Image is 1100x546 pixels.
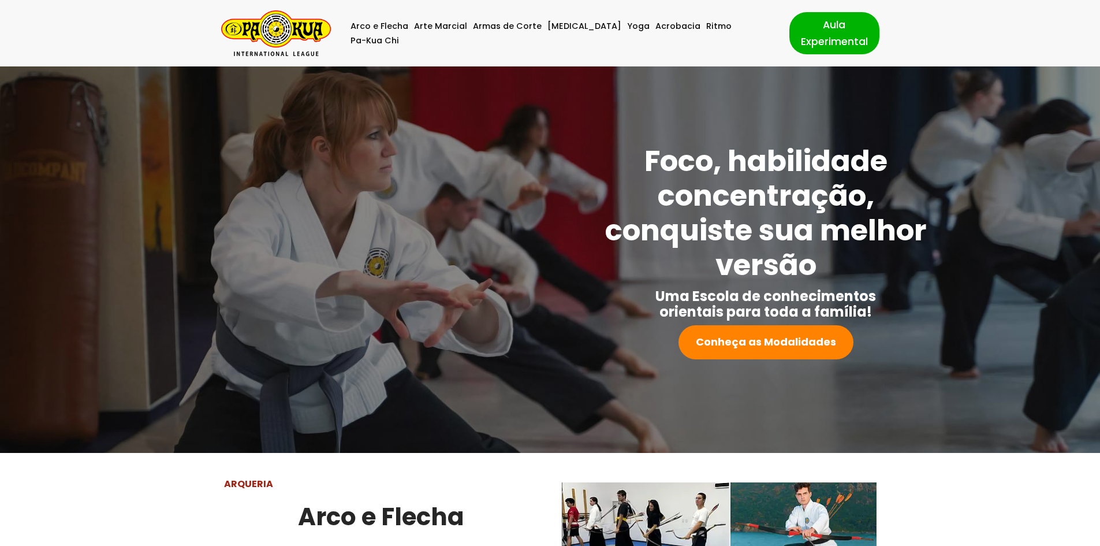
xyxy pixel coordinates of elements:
a: Arco e Flecha [350,19,408,34]
strong: Arco e Flecha [298,500,464,534]
a: [MEDICAL_DATA] [547,19,621,34]
strong: Uma Escola de conhecimentos orientais para toda a família! [655,287,876,321]
a: Armas de Corte [473,19,542,34]
a: Acrobacia [655,19,700,34]
a: Conheça as Modalidades [678,325,853,359]
strong: ARQUERIA [224,477,273,491]
strong: Conheça as Modalidades [696,335,836,349]
a: Pa-Kua Brasil Uma Escola de conhecimentos orientais para toda a família. Foco, habilidade concent... [221,10,331,56]
div: Menu primário [348,19,772,48]
a: Ritmo [706,19,732,34]
a: Pa-Kua Chi [350,34,399,48]
a: Aula Experimental [789,12,879,54]
a: Yoga [627,19,650,34]
a: Arte Marcial [414,19,467,34]
strong: Foco, habilidade concentração, conquiste sua melhor versão [605,140,927,285]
